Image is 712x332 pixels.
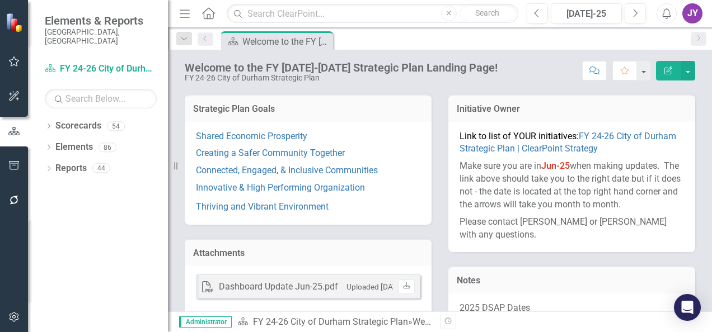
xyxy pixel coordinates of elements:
span: Search [475,8,499,17]
span: Administrator [179,316,232,328]
h3: Notes [457,276,687,286]
h3: Initiative Owner [457,104,687,114]
a: Elements [55,141,93,154]
a: Innovative & High Performing Organization [196,182,365,193]
h3: Strategic Plan Goals [193,104,423,114]
div: [DATE]-25 [555,7,618,21]
span: Link to list of YOUR initiatives: [460,131,676,154]
a: Creating a Safer Community Together [196,148,345,158]
div: 86 [99,143,116,152]
div: 44 [92,164,110,173]
strong: Jun-25 [541,160,570,171]
h3: Attachments [193,248,423,258]
p: Please contact [PERSON_NAME] or [PERSON_NAME] with any questions. [460,214,684,241]
a: Connected, Engaged, & Inclusive Communities [196,165,378,176]
a: FY 24-26 City of Durham Strategic Plan [45,63,157,75]
a: FY 24-26 City of Durham Strategic Plan [253,316,408,327]
div: FY 24-26 City of Durham Strategic Plan [185,74,498,82]
small: Uploaded [DATE] 9:10 AM [346,282,434,291]
small: [GEOGRAPHIC_DATA], [GEOGRAPHIC_DATA] [45,27,157,46]
div: 54 [107,121,125,131]
span: Elements & Reports [45,14,157,27]
button: JY [682,3,702,23]
div: Dashboard Update Jun-25.pdf [219,281,338,293]
img: ClearPoint Strategy [6,13,25,32]
div: » [237,316,432,329]
a: Scorecards [55,120,101,132]
div: Welcome to the FY [DATE]-[DATE] Strategic Plan Landing Page! [413,316,661,327]
div: Welcome to the FY [DATE]-[DATE] Strategic Plan Landing Page! [185,61,498,74]
a: Shared Economic Prosperity [196,131,307,141]
input: Search ClearPoint... [227,4,518,23]
div: Open Intercom Messenger [674,294,701,321]
input: Search Below... [45,89,157,108]
a: Reports [55,162,87,175]
u: 2025 DSAP Dates [460,302,530,313]
button: [DATE]-25 [551,3,622,23]
div: Welcome to the FY [DATE]-[DATE] Strategic Plan Landing Page! [242,35,330,49]
p: Make sure you are in when making updates. The link above should take you to the right date but if... [460,158,684,213]
button: Search [460,6,516,21]
a: Thriving and Vibrant Environment [196,201,329,212]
